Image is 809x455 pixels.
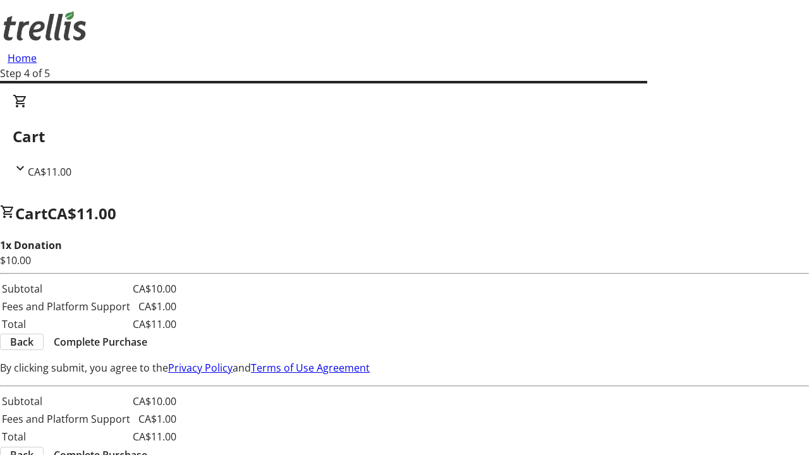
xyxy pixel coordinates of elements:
span: Back [10,334,33,349]
td: Fees and Platform Support [1,298,131,315]
span: Complete Purchase [54,334,147,349]
td: CA$1.00 [132,411,177,427]
td: CA$11.00 [132,316,177,332]
span: CA$11.00 [47,203,116,224]
span: CA$11.00 [28,165,71,179]
td: Fees and Platform Support [1,411,131,427]
td: CA$10.00 [132,281,177,297]
span: Cart [15,203,47,224]
td: Total [1,428,131,445]
td: Total [1,316,131,332]
td: CA$11.00 [132,428,177,445]
button: Complete Purchase [44,334,157,349]
td: CA$10.00 [132,393,177,409]
td: Subtotal [1,281,131,297]
h2: Cart [13,125,796,148]
a: Terms of Use Agreement [251,361,370,375]
td: Subtotal [1,393,131,409]
td: CA$1.00 [132,298,177,315]
div: CartCA$11.00 [13,94,796,179]
a: Privacy Policy [168,361,233,375]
